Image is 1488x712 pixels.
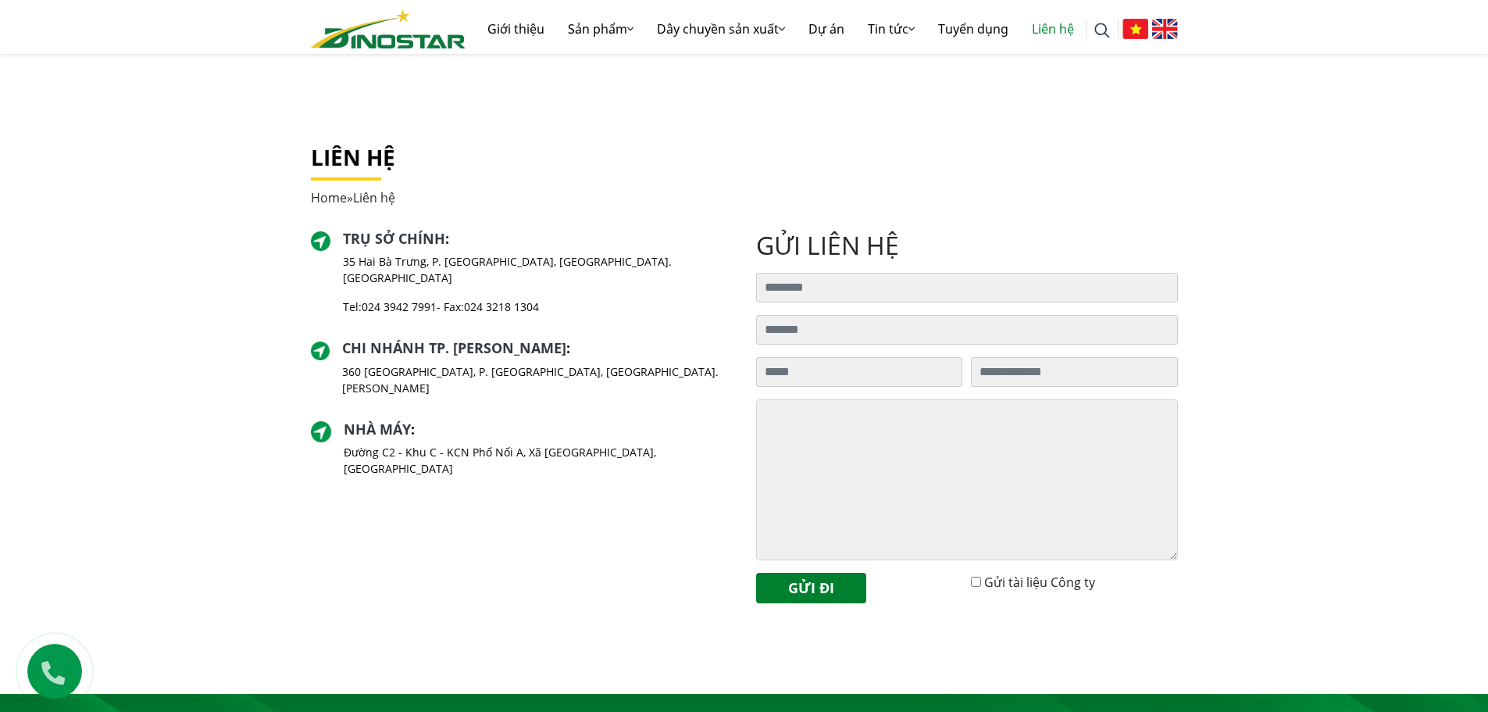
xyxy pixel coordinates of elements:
[343,299,732,315] p: Tel: - Fax:
[311,189,395,206] span: »
[756,231,1178,260] h2: gửi liên hệ
[556,4,645,54] a: Sản phẩm
[311,342,330,360] img: directer
[344,421,732,438] h2: :
[1020,4,1086,54] a: Liên hệ
[353,189,395,206] span: Liên hệ
[311,189,347,206] a: Home
[343,229,445,248] a: Trụ sở chính
[343,231,732,248] h2: :
[344,420,411,438] a: Nhà máy
[342,338,566,357] a: Chi nhánh TP. [PERSON_NAME]
[756,573,866,603] button: Gửi đi
[344,444,732,477] p: Đường C2 - Khu C - KCN Phố Nối A, Xã [GEOGRAPHIC_DATA], [GEOGRAPHIC_DATA]
[464,299,539,314] a: 024 3218 1304
[311,231,331,252] img: directer
[984,573,1095,592] label: Gửi tài liệu Công ty
[476,4,556,54] a: Giới thiệu
[311,421,332,442] img: directer
[1152,19,1178,39] img: English
[311,9,466,48] img: logo
[797,4,856,54] a: Dự án
[1122,19,1148,39] img: Tiếng Việt
[856,4,926,54] a: Tin tức
[645,4,797,54] a: Dây chuyền sản xuất
[342,363,733,396] p: 360 [GEOGRAPHIC_DATA], P. [GEOGRAPHIC_DATA], [GEOGRAPHIC_DATA]. [PERSON_NAME]
[362,299,437,314] a: 024 3942 7991
[342,340,733,357] h2: :
[926,4,1020,54] a: Tuyển dụng
[1094,23,1110,38] img: search
[311,145,1178,171] h1: Liên hệ
[343,253,732,286] p: 35 Hai Bà Trưng, P. [GEOGRAPHIC_DATA], [GEOGRAPHIC_DATA]. [GEOGRAPHIC_DATA]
